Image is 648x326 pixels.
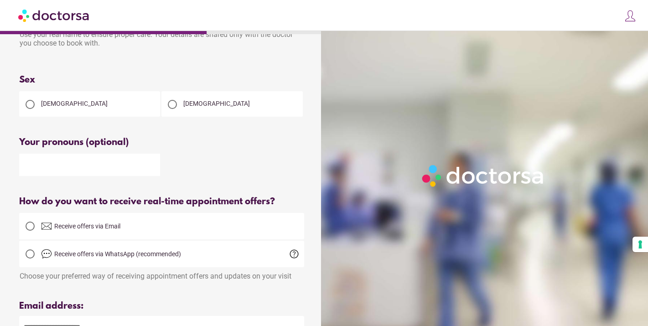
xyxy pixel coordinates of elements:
[624,10,637,22] img: icons8-customer-100.png
[19,301,304,311] div: Email address:
[41,221,52,232] img: email
[632,237,648,252] button: Your consent preferences for tracking technologies
[19,197,304,207] div: How do you want to receive real-time appointment offers?
[19,57,304,64] div: Please enter your first and last name
[19,75,304,85] div: Sex
[289,248,300,259] span: help
[41,100,108,107] span: [DEMOGRAPHIC_DATA]
[54,223,120,230] span: Receive offers via Email
[19,137,304,148] div: Your pronouns (optional)
[54,250,181,258] span: Receive offers via WhatsApp (recommended)
[183,100,250,107] span: [DEMOGRAPHIC_DATA]
[19,267,304,280] div: Choose your preferred way of receiving appointment offers and updates on your visit
[419,161,548,190] img: Logo-Doctorsa-trans-White-partial-flat.png
[18,5,90,26] img: Doctorsa.com
[19,26,304,54] div: Use your real name to ensure proper care. Your details are shared only with the doctor you choose...
[41,248,52,259] img: chat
